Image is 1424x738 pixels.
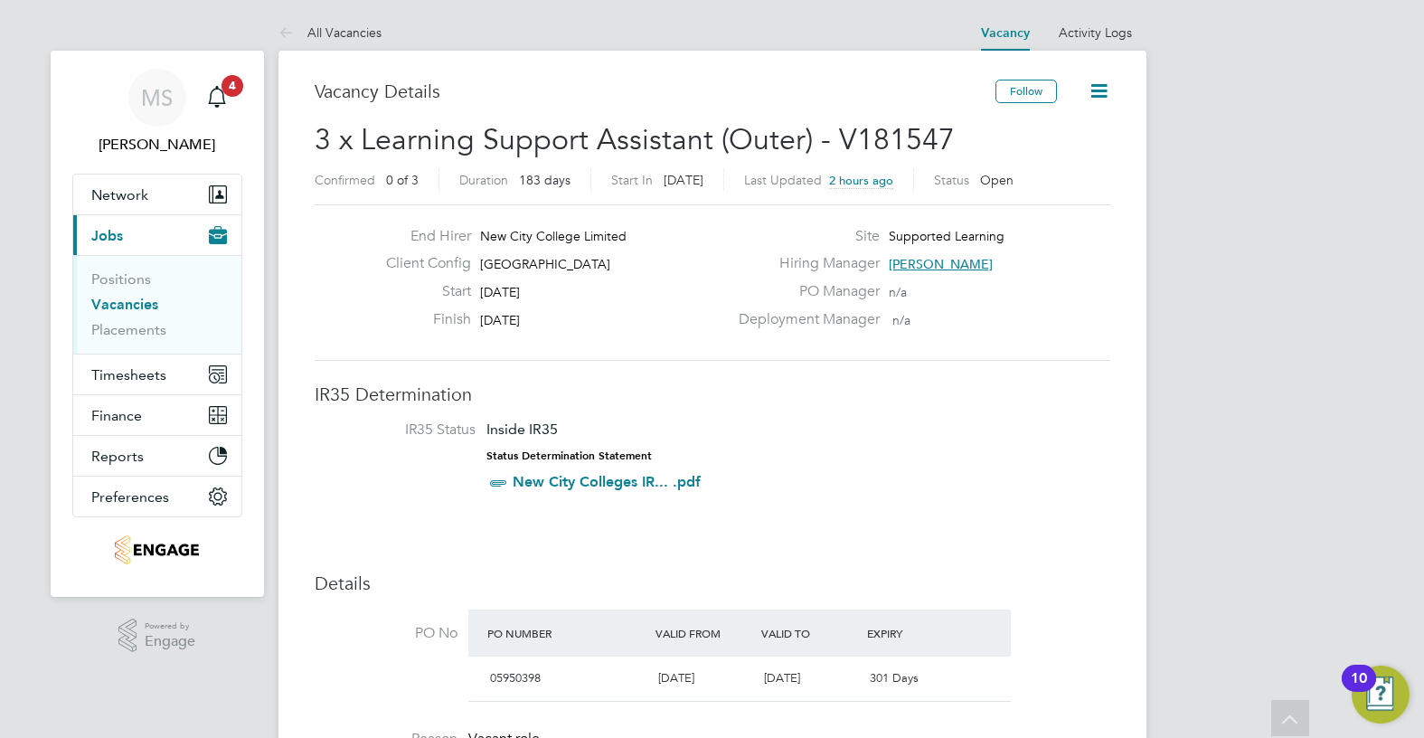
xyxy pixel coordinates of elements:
span: n/a [892,312,910,328]
span: Preferences [91,488,169,506]
span: 0 of 3 [386,172,419,188]
div: Valid From [651,617,757,649]
label: Start In [611,172,653,188]
span: Timesheets [91,366,166,383]
span: Finance [91,407,142,424]
span: 2 hours ago [829,173,893,188]
span: [DATE] [664,172,703,188]
label: Client Config [372,254,471,273]
span: Supported Learning [889,228,1004,244]
nav: Main navigation [51,51,264,597]
label: PO No [315,624,457,643]
span: [DATE] [480,284,520,300]
a: Powered byEngage [118,619,195,653]
label: Start [372,282,471,301]
span: n/a [889,284,907,300]
span: Network [91,186,148,203]
span: 3 x Learning Support Assistant (Outer) - V181547 [315,122,955,157]
button: Jobs [73,215,241,255]
h3: Details [315,572,1110,595]
label: Duration [459,172,508,188]
img: jambo-logo-retina.png [115,535,199,564]
strong: Status Determination Statement [486,449,652,462]
a: Vacancy [981,25,1030,41]
span: [DATE] [764,670,800,686]
label: PO Manager [728,282,880,301]
span: Engage [145,634,195,649]
span: Inside IR35 [486,421,558,438]
a: Activity Logs [1059,24,1132,41]
label: End Hirer [372,227,471,246]
span: [DATE] [658,670,694,686]
a: Vacancies [91,296,158,313]
label: Hiring Manager [728,254,880,273]
label: Status [934,172,969,188]
span: Open [980,172,1014,188]
h3: Vacancy Details [315,80,995,103]
label: IR35 Status [333,421,476,440]
h3: IR35 Determination [315,383,1110,406]
a: MS[PERSON_NAME] [72,69,242,156]
span: 301 Days [870,670,919,686]
span: [PERSON_NAME] [889,256,993,272]
div: 10 [1351,678,1367,702]
span: 183 days [519,172,571,188]
button: Follow [995,80,1057,103]
span: Powered by [145,619,195,634]
a: New City Colleges IR... .pdf [513,473,701,490]
a: Placements [91,321,166,338]
label: Site [728,227,880,246]
span: 4 [222,75,243,97]
label: Confirmed [315,172,375,188]
button: Finance [73,395,241,435]
span: Monty Symons [72,134,242,156]
div: Valid To [757,617,863,649]
div: PO Number [483,617,652,649]
button: Timesheets [73,355,241,394]
label: Finish [372,310,471,329]
div: Jobs [73,255,241,354]
button: Preferences [73,477,241,516]
span: 05950398 [490,670,541,686]
a: All Vacancies [278,24,382,41]
div: Expiry [863,617,968,649]
button: Network [73,175,241,214]
a: Go to home page [72,535,242,564]
span: [DATE] [480,312,520,328]
a: Positions [91,270,151,288]
span: New City College Limited [480,228,627,244]
button: Reports [73,436,241,476]
label: Deployment Manager [728,310,880,329]
span: Jobs [91,227,123,244]
button: Open Resource Center, 10 new notifications [1352,666,1410,724]
span: [GEOGRAPHIC_DATA] [480,256,610,272]
label: Last Updated [744,172,822,188]
a: 4 [199,69,235,127]
span: MS [141,86,173,109]
span: Reports [91,448,144,465]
